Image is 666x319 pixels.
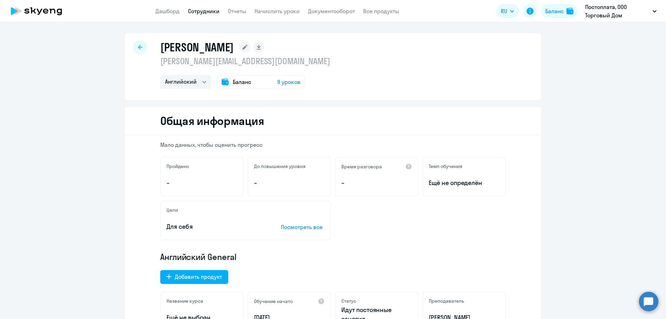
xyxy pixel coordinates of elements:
h5: Обучение начато [254,298,293,304]
p: – [341,178,412,187]
p: – [166,178,237,187]
div: Баланс [545,7,564,15]
span: RU [501,7,507,15]
button: Постоплата, ООО Торговый Дом "МОРОЗКО" [582,3,660,19]
h2: Общая информация [160,114,264,128]
p: Постоплата, ООО Торговый Дом "МОРОЗКО" [585,3,650,19]
a: Сотрудники [188,8,220,15]
p: – [254,178,325,187]
span: Ещё не определён [429,178,499,187]
h5: Название курса [166,298,203,304]
h5: Пройдено [166,163,189,169]
span: 9 уроков [277,78,300,86]
button: Добавить продукт [160,270,228,284]
a: Все продукты [363,8,399,15]
a: Начислить уроки [255,8,300,15]
span: Английский General [160,251,237,262]
button: Балансbalance [541,4,578,18]
button: RU [496,4,519,18]
span: Баланс [233,78,251,86]
p: Мало данных, чтобы оценить прогресс [160,141,506,149]
h5: Темп обучения [429,163,462,169]
a: Отчеты [228,8,246,15]
h5: До повышения уровня [254,163,306,169]
p: Для себя [166,222,259,231]
h5: Преподаватель [429,298,464,304]
h5: Статус [341,298,356,304]
div: Добавить продукт [175,272,222,281]
p: Посмотреть все [281,223,325,231]
h5: Время разговора [341,163,382,170]
p: [PERSON_NAME][EMAIL_ADDRESS][DOMAIN_NAME] [160,56,330,67]
a: Дашборд [155,8,180,15]
a: Документооборот [308,8,355,15]
h5: Цели [166,207,178,213]
img: balance [566,8,573,15]
h1: [PERSON_NAME] [160,40,234,54]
